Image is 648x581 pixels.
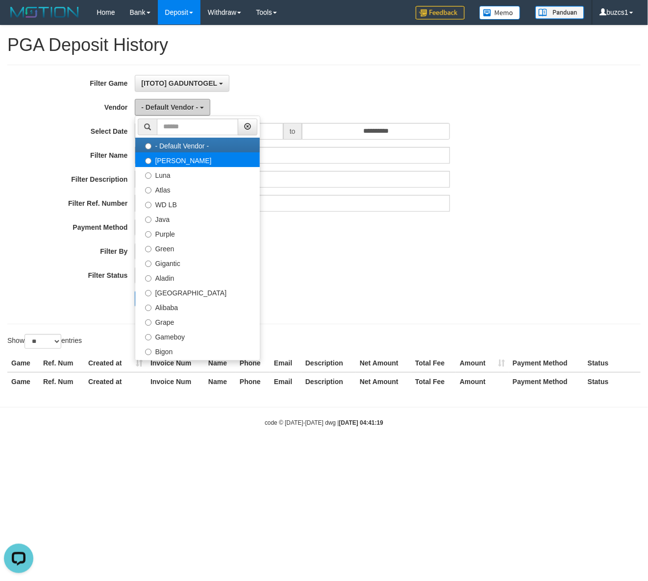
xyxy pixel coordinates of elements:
[584,354,641,372] th: Status
[135,255,260,270] label: Gigantic
[25,334,61,349] select: Showentries
[204,354,236,372] th: Name
[7,354,39,372] th: Game
[145,305,151,311] input: Alibaba
[135,211,260,226] label: Java
[39,354,84,372] th: Ref. Num
[39,372,84,390] th: Ref. Num
[135,182,260,196] label: Atlas
[135,226,260,241] label: Purple
[339,419,383,426] strong: [DATE] 04:41:19
[356,372,411,390] th: Net Amount
[145,319,151,326] input: Grape
[135,75,229,92] button: [ITOTO] GADUNTOGEL
[135,167,260,182] label: Luna
[135,152,260,167] label: [PERSON_NAME]
[141,79,217,87] span: [ITOTO] GADUNTOGEL
[301,354,356,372] th: Description
[145,231,151,238] input: Purple
[145,246,151,252] input: Green
[301,372,356,390] th: Description
[147,354,204,372] th: Invoice Num
[265,419,383,426] small: code © [DATE]-[DATE] dwg |
[135,196,260,211] label: WD LB
[411,372,456,390] th: Total Fee
[236,354,270,372] th: Phone
[145,187,151,194] input: Atlas
[270,372,301,390] th: Email
[135,270,260,285] label: Aladin
[283,123,302,140] span: to
[145,334,151,340] input: Gameboy
[145,202,151,208] input: WD LB
[7,35,641,55] h1: PGA Deposit History
[411,354,456,372] th: Total Fee
[145,217,151,223] input: Java
[147,372,204,390] th: Invoice Num
[7,5,82,20] img: MOTION_logo.png
[509,354,584,372] th: Payment Method
[145,158,151,164] input: [PERSON_NAME]
[135,299,260,314] label: Alibaba
[145,172,151,179] input: Luna
[135,314,260,329] label: Grape
[204,372,236,390] th: Name
[7,334,82,349] label: Show entries
[7,372,39,390] th: Game
[145,261,151,267] input: Gigantic
[141,103,198,111] span: - Default Vendor -
[135,343,260,358] label: Bigon
[135,138,260,152] label: - Default Vendor -
[145,143,151,149] input: - Default Vendor -
[135,241,260,255] label: Green
[4,4,33,33] button: Open LiveChat chat widget
[456,372,509,390] th: Amount
[270,354,301,372] th: Email
[135,285,260,299] label: [GEOGRAPHIC_DATA]
[416,6,465,20] img: Feedback.jpg
[456,354,509,372] th: Amount
[135,329,260,343] label: Gameboy
[479,6,521,20] img: Button%20Memo.svg
[584,372,641,390] th: Status
[145,349,151,355] input: Bigon
[135,358,260,373] label: Allstar
[509,372,584,390] th: Payment Method
[145,275,151,282] input: Aladin
[356,354,411,372] th: Net Amount
[84,354,147,372] th: Created at
[145,290,151,296] input: [GEOGRAPHIC_DATA]
[535,6,584,19] img: panduan.png
[135,99,210,116] button: - Default Vendor -
[84,372,147,390] th: Created at
[236,372,270,390] th: Phone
